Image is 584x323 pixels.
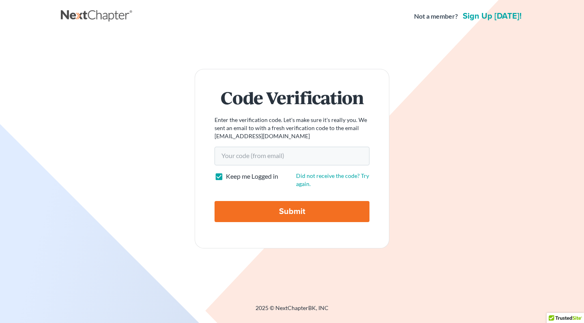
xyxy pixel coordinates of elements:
label: Keep me Logged in [226,172,278,181]
input: Your code (from email) [215,147,369,165]
h1: Code Verification [215,89,369,106]
strong: Not a member? [414,12,458,21]
input: Submit [215,201,369,222]
p: Enter the verification code. Let's make sure it's really you. We sent an email to with a fresh ve... [215,116,369,140]
a: Did not receive the code? Try again. [296,172,369,187]
div: 2025 © NextChapterBK, INC [61,304,523,319]
a: Sign up [DATE]! [461,12,523,20]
